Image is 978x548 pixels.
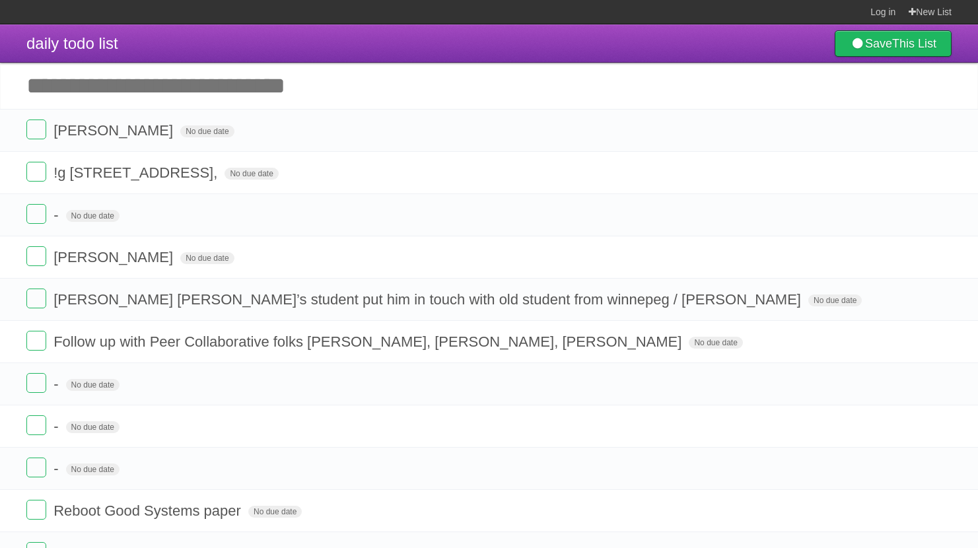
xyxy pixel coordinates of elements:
span: No due date [180,252,234,264]
span: No due date [225,168,278,180]
label: Done [26,204,46,224]
label: Done [26,246,46,266]
span: No due date [689,337,742,349]
span: [PERSON_NAME] [PERSON_NAME]’s student put him in touch with old student from winnepeg / [PERSON_N... [53,291,804,308]
label: Done [26,162,46,182]
span: No due date [66,379,120,391]
span: [PERSON_NAME] [53,249,176,265]
label: Done [26,120,46,139]
span: No due date [66,210,120,222]
span: daily todo list [26,34,118,52]
label: Done [26,289,46,308]
span: No due date [180,125,234,137]
span: No due date [66,421,120,433]
label: Done [26,500,46,520]
label: Done [26,331,46,351]
span: - [53,207,61,223]
span: - [53,418,61,434]
b: This List [892,37,936,50]
span: - [53,460,61,477]
span: [PERSON_NAME] [53,122,176,139]
span: No due date [808,294,862,306]
label: Done [26,415,46,435]
span: Follow up with Peer Collaborative folks [PERSON_NAME], [PERSON_NAME], [PERSON_NAME] [53,333,685,350]
span: Reboot Good Systems paper [53,502,244,519]
span: - [53,376,61,392]
span: !g [STREET_ADDRESS], [53,164,221,181]
span: No due date [66,463,120,475]
a: SaveThis List [835,30,952,57]
label: Done [26,458,46,477]
label: Done [26,373,46,393]
span: No due date [248,506,302,518]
